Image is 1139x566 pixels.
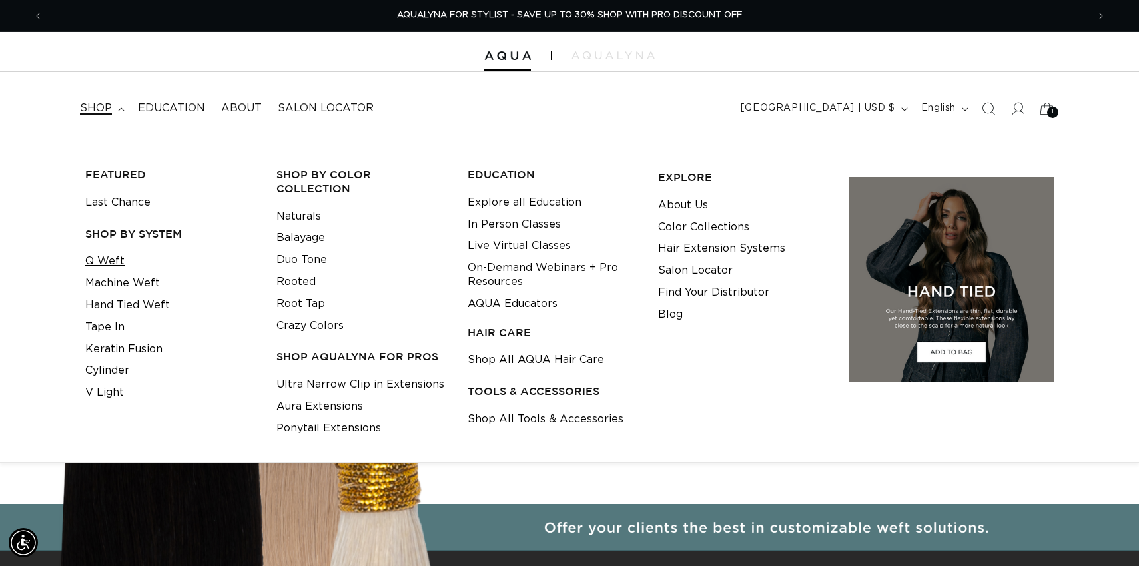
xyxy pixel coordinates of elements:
a: Ponytail Extensions [276,418,381,439]
h3: HAIR CARE [468,326,638,340]
a: Aura Extensions [276,396,363,418]
a: Keratin Fusion [85,338,163,360]
img: Aqua Hair Extensions [484,51,531,61]
a: Last Chance [85,192,151,214]
a: About Us [658,194,708,216]
a: About [213,93,270,123]
h3: EXPLORE [658,170,829,184]
span: English [921,101,956,115]
a: Ultra Narrow Clip in Extensions [276,374,444,396]
a: Tape In [85,316,125,338]
span: [GEOGRAPHIC_DATA] | USD $ [741,101,895,115]
div: Accessibility Menu [9,528,38,557]
a: Shop All Tools & Accessories [468,408,623,430]
a: Explore all Education [468,192,581,214]
a: Naturals [276,206,321,228]
h3: SHOP BY SYSTEM [85,227,256,241]
button: Next announcement [1086,3,1116,29]
a: On-Demand Webinars + Pro Resources [468,257,638,293]
a: Hair Extension Systems [658,238,785,260]
a: Cylinder [85,360,129,382]
a: Salon Locator [270,93,382,123]
a: Color Collections [658,216,749,238]
a: Machine Weft [85,272,160,294]
a: In Person Classes [468,214,561,236]
h3: Shop AquaLyna for Pros [276,350,447,364]
a: Education [130,93,213,123]
h3: Shop by Color Collection [276,168,447,196]
summary: shop [72,93,130,123]
span: Salon Locator [278,101,374,115]
a: V Light [85,382,124,404]
button: English [913,96,974,121]
h3: EDUCATION [468,168,638,182]
span: Education [138,101,205,115]
a: Blog [658,304,683,326]
a: Shop All AQUA Hair Care [468,349,604,371]
a: Rooted [276,271,316,293]
a: Find Your Distributor [658,282,769,304]
a: Crazy Colors [276,315,344,337]
a: Salon Locator [658,260,733,282]
h3: TOOLS & ACCESSORIES [468,384,638,398]
a: Root Tap [276,293,325,315]
summary: Search [974,94,1003,123]
a: Q Weft [85,250,125,272]
a: Duo Tone [276,249,327,271]
h3: FEATURED [85,168,256,182]
a: Balayage [276,227,325,249]
span: AQUALYNA FOR STYLIST - SAVE UP TO 30% SHOP WITH PRO DISCOUNT OFF [397,11,742,19]
span: 1 [1052,107,1054,118]
a: AQUA Educators [468,293,558,315]
span: About [221,101,262,115]
button: [GEOGRAPHIC_DATA] | USD $ [733,96,913,121]
a: Live Virtual Classes [468,235,571,257]
button: Previous announcement [23,3,53,29]
img: aqualyna.com [571,51,655,59]
span: shop [80,101,112,115]
a: Hand Tied Weft [85,294,170,316]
